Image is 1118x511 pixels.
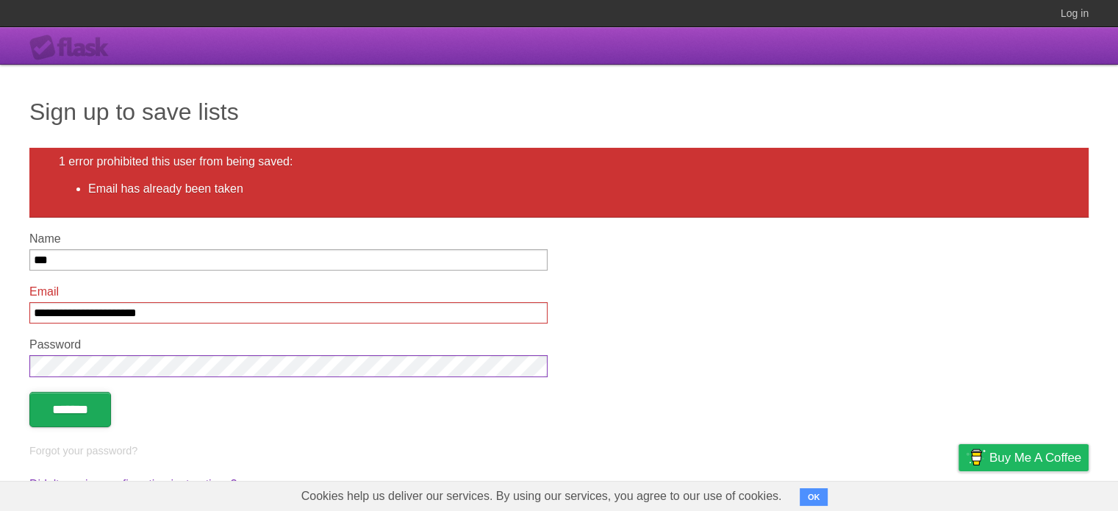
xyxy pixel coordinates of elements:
[29,94,1089,129] h1: Sign up to save lists
[989,445,1081,471] span: Buy me a coffee
[800,488,828,506] button: OK
[88,180,1059,198] li: Email has already been taken
[29,338,548,351] label: Password
[958,444,1089,471] a: Buy me a coffee
[29,445,137,457] a: Forgot your password?
[29,285,548,299] label: Email
[29,478,237,490] a: Didn't receive confirmation instructions?
[59,155,1059,168] h2: 1 error prohibited this user from being saved:
[966,445,986,470] img: Buy me a coffee
[287,482,797,511] span: Cookies help us deliver our services. By using our services, you agree to our use of cookies.
[29,232,548,246] label: Name
[29,35,118,61] div: Flask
